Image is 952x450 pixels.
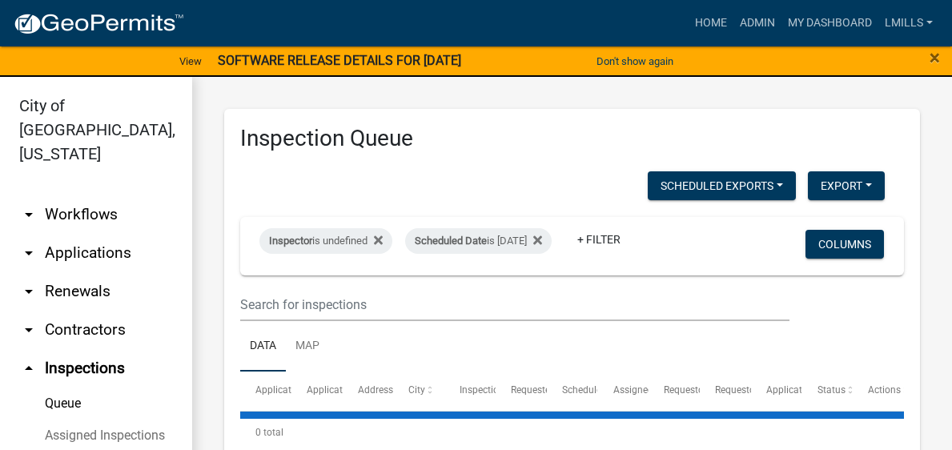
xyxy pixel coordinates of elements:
datatable-header-cell: Actions [853,372,904,410]
span: City [408,384,425,396]
a: Data [240,321,286,372]
span: Address [358,384,393,396]
button: Don't show again [590,48,680,74]
span: Scheduled Date [415,235,487,247]
button: Export [808,171,885,200]
span: Application Type [307,384,380,396]
datatable-header-cell: Assigned Inspector [597,372,649,410]
span: Requestor Name [664,384,736,396]
span: × [930,46,940,69]
datatable-header-cell: Scheduled Time [547,372,598,410]
h3: Inspection Queue [240,125,904,152]
datatable-header-cell: Requested Date [496,372,547,410]
i: arrow_drop_down [19,243,38,263]
div: is undefined [259,228,392,254]
span: Requestor Phone [715,384,789,396]
span: Assigned Inspector [613,384,696,396]
a: + Filter [564,225,633,254]
i: arrow_drop_up [19,359,38,378]
datatable-header-cell: Status [801,372,853,410]
datatable-header-cell: Application Type [291,372,343,410]
span: Requested Date [511,384,578,396]
input: Search for inspections [240,288,789,321]
datatable-header-cell: Requestor Phone [700,372,751,410]
datatable-header-cell: City [393,372,444,410]
i: arrow_drop_down [19,282,38,301]
a: Home [689,8,733,38]
datatable-header-cell: Application Description [751,372,802,410]
a: Admin [733,8,781,38]
span: Actions [868,384,901,396]
button: Columns [805,230,884,259]
datatable-header-cell: Requestor Name [649,372,700,410]
i: arrow_drop_down [19,320,38,340]
strong: SOFTWARE RELEASE DETAILS FOR [DATE] [218,53,461,68]
div: is [DATE] [405,228,552,254]
span: Inspection Type [460,384,528,396]
datatable-header-cell: Inspection Type [444,372,496,410]
span: Status [817,384,846,396]
span: Inspector [269,235,312,247]
span: Application [255,384,305,396]
a: lmills [878,8,939,38]
a: Map [286,321,329,372]
i: arrow_drop_down [19,205,38,224]
a: My Dashboard [781,8,878,38]
datatable-header-cell: Application [240,372,291,410]
span: Application Description [766,384,867,396]
button: Close [930,48,940,67]
span: Scheduled Time [562,384,631,396]
button: Scheduled Exports [648,171,796,200]
a: View [173,48,208,74]
datatable-header-cell: Address [343,372,394,410]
